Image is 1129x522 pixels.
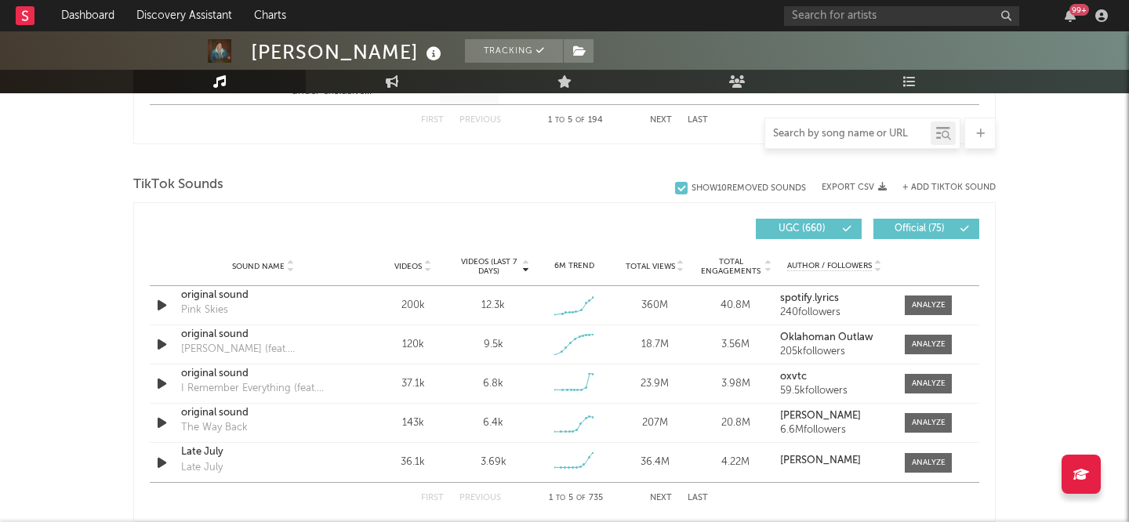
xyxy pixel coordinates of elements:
[780,346,889,357] div: 205k followers
[532,489,619,508] div: 1 5 735
[483,376,503,392] div: 6.8k
[766,224,838,234] span: UGC ( 660 )
[556,495,565,502] span: to
[465,39,563,63] button: Tracking
[873,219,979,239] button: Official(75)
[780,411,861,421] strong: [PERSON_NAME]
[576,495,586,502] span: of
[181,405,345,421] a: original sound
[538,260,611,272] div: 6M Trend
[181,303,228,318] div: Pink Skies
[780,411,889,422] a: [PERSON_NAME]
[421,116,444,125] button: First
[619,298,692,314] div: 360M
[699,257,763,276] span: Total Engagements
[133,176,223,194] span: TikTok Sounds
[780,372,889,382] a: oxvtc
[421,494,444,502] button: First
[650,494,672,502] button: Next
[902,183,996,192] button: + Add TikTok Sound
[688,116,708,125] button: Last
[780,307,889,318] div: 240 followers
[484,337,503,353] div: 9.5k
[481,455,506,470] div: 3.69k
[376,337,449,353] div: 120k
[650,116,672,125] button: Next
[619,337,692,353] div: 18.7M
[251,39,445,65] div: [PERSON_NAME]
[181,342,345,357] div: [PERSON_NAME] (feat. [PERSON_NAME])
[780,293,839,303] strong: spotify.lyrics
[394,262,422,271] span: Videos
[181,327,345,343] a: original sound
[555,117,564,124] span: to
[181,460,223,476] div: Late July
[780,332,889,343] a: Oklahoman Outlaw
[756,219,862,239] button: UGC(660)
[780,455,861,466] strong: [PERSON_NAME]
[784,6,1019,26] input: Search for artists
[232,262,285,271] span: Sound Name
[692,183,806,194] div: Show 10 Removed Sounds
[780,455,889,466] a: [PERSON_NAME]
[619,376,692,392] div: 23.9M
[626,262,675,271] span: Total Views
[619,415,692,431] div: 207M
[780,372,807,382] strong: oxvtc
[1065,9,1076,22] button: 99+
[887,183,996,192] button: + Add TikTok Sound
[699,376,772,392] div: 3.98M
[181,288,345,303] a: original sound
[376,298,449,314] div: 200k
[181,420,248,436] div: The Way Back
[181,366,345,382] a: original sound
[459,116,501,125] button: Previous
[699,455,772,470] div: 4.22M
[457,257,521,276] span: Videos (last 7 days)
[532,111,619,130] div: 1 5 194
[787,261,872,271] span: Author / Followers
[181,444,345,460] a: Late July
[575,117,585,124] span: of
[699,415,772,431] div: 20.8M
[376,455,449,470] div: 36.1k
[481,298,505,314] div: 12.3k
[459,494,501,502] button: Previous
[688,494,708,502] button: Last
[884,224,956,234] span: Official ( 75 )
[376,415,449,431] div: 143k
[780,293,889,304] a: spotify.lyrics
[780,386,889,397] div: 59.5k followers
[822,183,887,192] button: Export CSV
[699,298,772,314] div: 40.8M
[181,381,345,397] div: I Remember Everything (feat. [PERSON_NAME])
[699,337,772,353] div: 3.56M
[1069,4,1089,16] div: 99 +
[376,376,449,392] div: 37.1k
[780,425,889,436] div: 6.6M followers
[619,455,692,470] div: 36.4M
[780,332,873,343] strong: Oklahoman Outlaw
[765,128,931,140] input: Search by song name or URL
[483,415,503,431] div: 6.4k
